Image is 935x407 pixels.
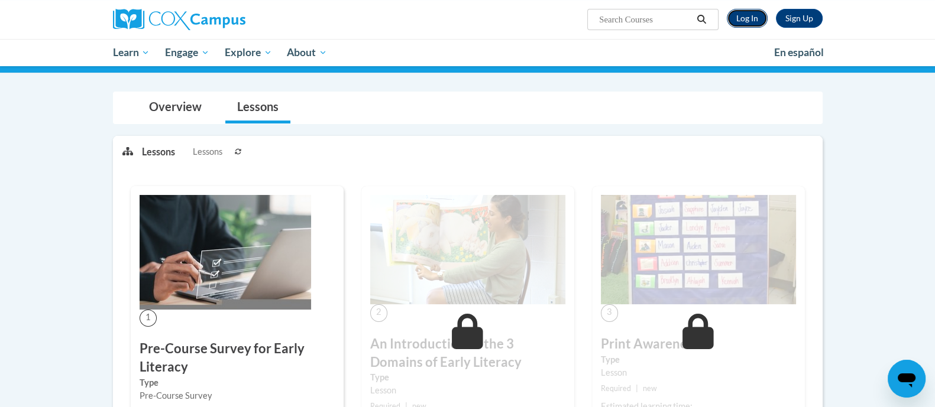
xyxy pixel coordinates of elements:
[727,9,768,28] a: Log In
[140,195,311,310] img: Course Image
[370,304,387,321] span: 2
[601,304,618,321] span: 3
[601,335,796,353] h3: Print Awareness
[217,39,280,66] a: Explore
[95,39,840,66] div: Main menu
[225,45,272,60] span: Explore
[140,340,335,376] h3: Pre-Course Survey for Early Literacy
[601,353,796,366] label: Type
[774,46,824,58] span: En español
[370,335,565,372] h3: An Introduction to the 3 Domains of Early Literacy
[105,39,158,66] a: Learn
[287,45,327,60] span: About
[140,310,157,327] span: 1
[140,389,335,402] div: Pre-Course Survey
[193,145,222,158] span: Lessons
[137,92,213,123] a: Overview
[279,39,335,66] a: About
[643,384,657,393] span: new
[370,195,565,305] img: Course Image
[888,360,926,398] iframe: Button to launch messaging window
[225,92,290,123] a: Lessons
[598,12,693,27] input: Search Courses
[165,45,209,60] span: Engage
[636,384,638,393] span: |
[112,45,150,60] span: Learn
[601,366,796,379] div: Lesson
[601,384,631,393] span: Required
[370,371,565,384] label: Type
[113,9,245,30] img: Cox Campus
[142,145,175,158] p: Lessons
[140,376,335,389] label: Type
[157,39,217,66] a: Engage
[113,9,338,30] a: Cox Campus
[601,195,796,305] img: Course Image
[370,384,565,397] div: Lesson
[766,40,832,65] a: En español
[693,12,710,27] button: Search
[776,9,823,28] a: Register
